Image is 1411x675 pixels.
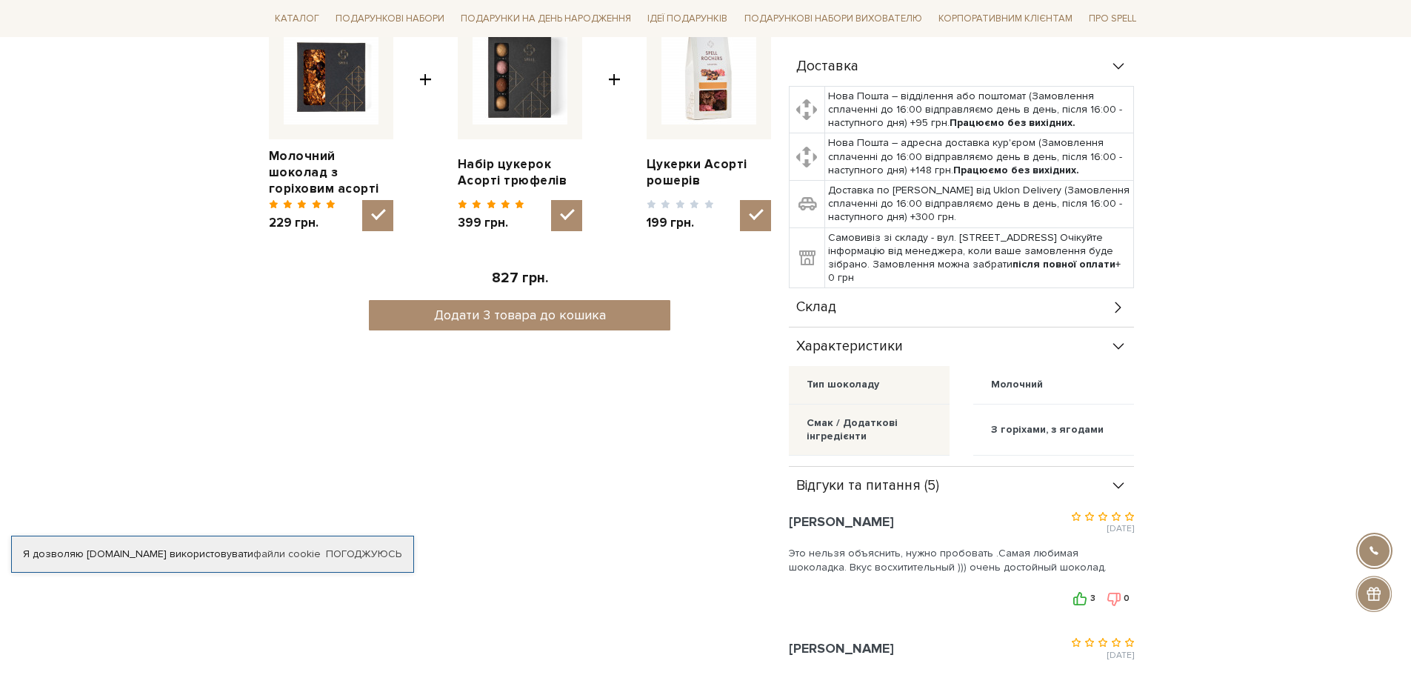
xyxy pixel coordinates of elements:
a: Про Spell [1083,7,1142,30]
a: Молочний шоколад з горіховим асорті [269,148,393,197]
img: Молочний шоколад з горіховим асорті [284,30,378,124]
span: Склад [796,301,836,314]
img: Цукерки Асорті рошерів [661,30,756,124]
a: файли cookie [253,548,321,560]
td: Нова Пошта – відділення або поштомат (Замовлення сплаченні до 16:00 відправляємо день в день, піс... [825,86,1134,133]
b: Працюємо без вихідних. [953,164,1079,176]
div: Тип шоколаду [807,378,879,391]
a: Подарункові набори [330,7,450,30]
span: Характеристики [796,340,903,353]
div: [DATE] [961,509,1134,536]
button: Додати 3 товара до кошика [369,300,670,330]
span: + [419,15,432,232]
div: Молочний [991,378,1043,391]
a: Цукерки Асорті рошерів [647,156,771,189]
img: Набір цукерок Асорті трюфелів [473,30,567,124]
b: Працюємо без вихідних. [950,116,1075,129]
span: [PERSON_NAME] [789,513,894,530]
span: + [608,15,621,232]
a: Подарункові набори вихователю [738,6,928,31]
span: 0 [1124,593,1130,603]
div: З горіхами, з ягодами [991,423,1104,436]
div: Это нельзя объяснить, нужно пробовать .Самая любимая шоколадка. Вкус восхитительный ))) очень дос... [789,539,1134,576]
div: Я дозволяю [DOMAIN_NAME] використовувати [12,548,413,561]
span: Відгуки та питання (5) [796,479,939,493]
a: Набір цукерок Асорті трюфелів [458,156,582,189]
span: 827 грн. [492,270,548,287]
div: [DATE] [961,636,1134,662]
b: після повної оплати [1013,258,1115,270]
td: Нова Пошта – адресна доставка кур'єром (Замовлення сплаченні до 16:00 відправляємо день в день, п... [825,133,1134,181]
span: [PERSON_NAME] [789,640,894,656]
button: 0 [1102,591,1134,605]
span: 199 грн. [647,215,714,231]
a: Подарунки на День народження [455,7,637,30]
a: Каталог [269,7,325,30]
a: Погоджуюсь [326,548,401,561]
td: Доставка по [PERSON_NAME] від Uklon Delivery (Замовлення сплаченні до 16:00 відправляємо день в д... [825,181,1134,228]
span: 399 грн. [458,215,525,231]
span: 3 [1090,593,1095,603]
a: Ідеї подарунків [641,7,733,30]
span: Доставка [796,60,858,73]
span: 229 грн. [269,215,336,231]
div: Смак / Додаткові інгредієнти [807,416,932,443]
button: 3 [1069,591,1100,605]
a: Корпоративним клієнтам [933,6,1078,31]
td: Самовивіз зі складу - вул. [STREET_ADDRESS] Очікуйте інформацію від менеджера, коли ваше замовлен... [825,227,1134,288]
